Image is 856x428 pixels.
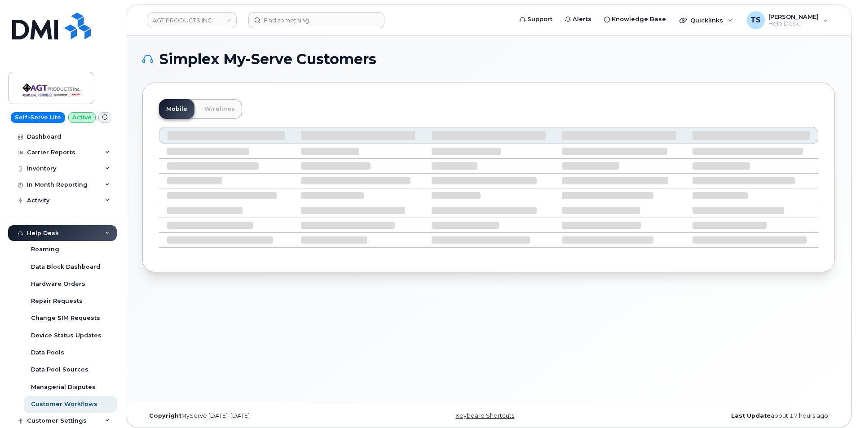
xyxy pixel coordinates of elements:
div: about 17 hours ago [604,412,835,419]
span: Simplex My-Serve Customers [159,52,376,66]
strong: Copyright [149,412,181,419]
strong: Last Update [731,412,771,419]
div: MyServe [DATE]–[DATE] [142,412,373,419]
a: Keyboard Shortcuts [455,412,514,419]
a: Mobile [159,99,194,119]
a: Wirelines [197,99,242,119]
